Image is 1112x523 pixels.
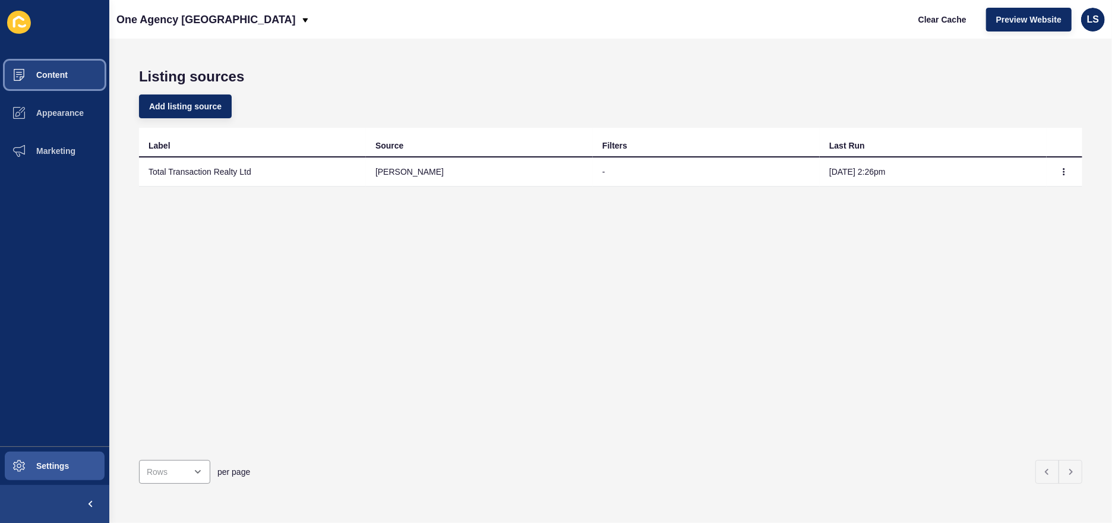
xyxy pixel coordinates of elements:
[820,157,1047,187] td: [DATE] 2:26pm
[149,100,222,112] span: Add listing source
[375,140,403,152] div: Source
[149,140,170,152] div: Label
[139,157,366,187] td: Total Transaction Realty Ltd
[139,68,1082,85] h1: Listing sources
[908,8,977,31] button: Clear Cache
[918,14,966,26] span: Clear Cache
[996,14,1062,26] span: Preview Website
[366,157,593,187] td: [PERSON_NAME]
[593,157,820,187] td: -
[217,466,250,478] span: per page
[829,140,865,152] div: Last Run
[139,94,232,118] button: Add listing source
[986,8,1072,31] button: Preview Website
[1087,14,1099,26] span: LS
[602,140,627,152] div: Filters
[139,460,210,484] div: open menu
[116,5,296,34] p: One Agency [GEOGRAPHIC_DATA]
